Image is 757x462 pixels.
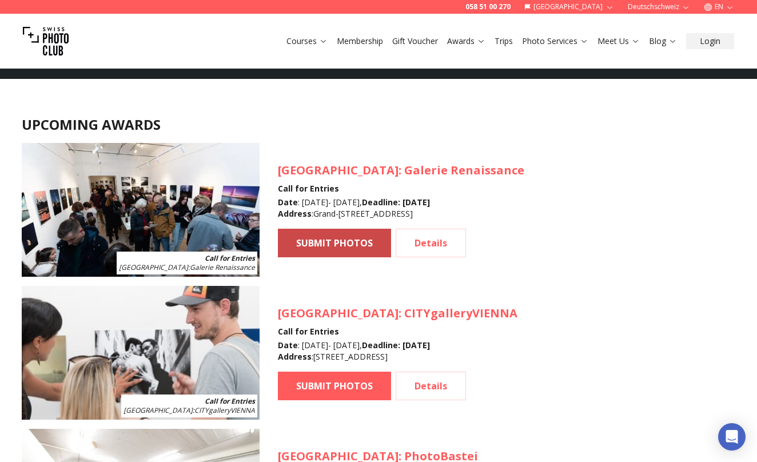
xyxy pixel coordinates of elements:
[278,351,312,362] b: Address
[205,253,255,263] b: Call for Entries
[593,33,644,49] button: Meet Us
[362,340,430,351] b: Deadline : [DATE]
[447,35,485,47] a: Awards
[649,35,677,47] a: Blog
[686,33,734,49] button: Login
[278,372,391,400] a: SUBMIT PHOTOS
[517,33,593,49] button: Photo Services
[286,35,328,47] a: Courses
[396,229,466,257] a: Details
[332,33,388,49] button: Membership
[278,208,312,219] b: Address
[362,197,430,208] b: Deadline : [DATE]
[443,33,490,49] button: Awards
[22,115,735,134] h2: UPCOMING AWARDS
[597,35,640,47] a: Meet Us
[718,423,746,451] div: Open Intercom Messenger
[278,326,517,337] h4: Call for Entries
[282,33,332,49] button: Courses
[644,33,682,49] button: Blog
[22,143,260,277] img: SPC Photo Awards Geneva: October 2025
[23,18,69,64] img: Swiss photo club
[465,2,511,11] a: 058 51 00 270
[205,396,255,406] b: Call for Entries
[522,35,588,47] a: Photo Services
[490,33,517,49] button: Trips
[278,162,524,178] h3: : Galerie Renaissance
[278,197,524,220] div: : [DATE] - [DATE] , : Grand-[STREET_ADDRESS]
[396,372,466,400] a: Details
[388,33,443,49] button: Gift Voucher
[119,262,188,272] span: [GEOGRAPHIC_DATA]
[337,35,383,47] a: Membership
[123,405,193,415] span: [GEOGRAPHIC_DATA]
[119,262,255,272] span: : Galerie Renaissance
[278,229,391,257] a: SUBMIT PHOTOS
[278,305,517,321] h3: : CITYgalleryVIENNA
[392,35,438,47] a: Gift Voucher
[123,405,255,415] span: : CITYgalleryVIENNA
[278,305,399,321] span: [GEOGRAPHIC_DATA]
[495,35,513,47] a: Trips
[278,340,298,351] b: Date
[278,340,517,363] div: : [DATE] - [DATE] , : [STREET_ADDRESS]
[22,286,260,420] img: SPC Photo Awards VIENNA October 2025
[278,197,298,208] b: Date
[278,162,399,178] span: [GEOGRAPHIC_DATA]
[278,183,524,194] h4: Call for Entries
